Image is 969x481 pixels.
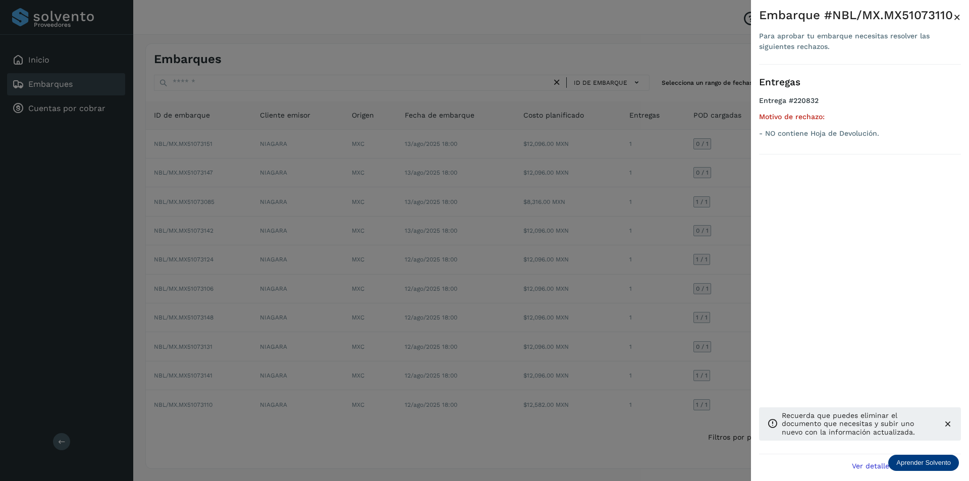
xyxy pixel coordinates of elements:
button: Close [953,8,961,26]
h5: Motivo de rechazo: [759,113,961,121]
h4: Entrega #220832 [759,96,961,113]
div: Embarque #NBL/MX.MX51073110 [759,8,953,23]
button: Ver detalle de embarque [846,454,961,477]
div: Para aprobar tu embarque necesitas resolver las siguientes rechazos. [759,31,953,52]
p: - NO contiene Hoja de Devolución. [759,129,961,138]
p: Recuerda que puedes eliminar el documento que necesitas y subir uno nuevo con la información actu... [782,411,935,437]
span: × [953,10,961,24]
h3: Entregas [759,77,961,88]
div: Aprender Solvento [888,455,959,471]
p: Aprender Solvento [896,459,951,467]
span: Ver detalle de embarque [852,462,938,469]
